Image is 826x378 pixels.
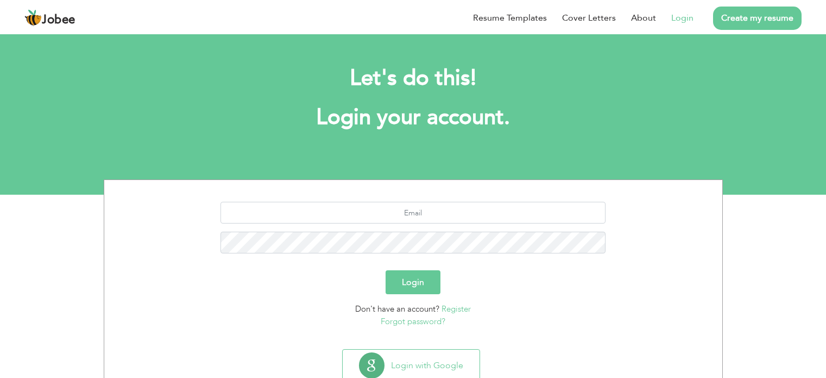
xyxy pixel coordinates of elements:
[713,7,802,30] a: Create my resume
[671,11,693,24] a: Login
[473,11,547,24] a: Resume Templates
[386,270,440,294] button: Login
[120,64,707,92] h2: Let's do this!
[562,11,616,24] a: Cover Letters
[442,303,471,314] a: Register
[355,303,439,314] span: Don't have an account?
[42,14,75,26] span: Jobee
[24,9,75,27] a: Jobee
[120,103,707,132] h1: Login your account.
[381,316,445,327] a: Forgot password?
[631,11,656,24] a: About
[24,9,42,27] img: jobee.io
[220,202,606,224] input: Email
